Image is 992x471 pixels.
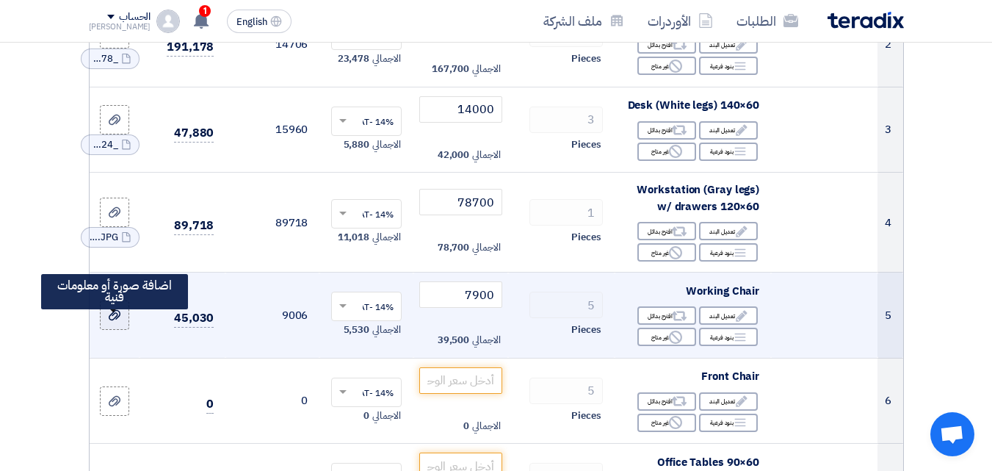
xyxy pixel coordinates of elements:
ng-select: VAT [331,199,402,229]
div: اقترح بدائل [637,222,696,240]
span: Desk (White legs) 140×60 [628,97,760,113]
span: 39,500 [438,333,469,348]
span: English [236,17,267,27]
div: اضافة صورة أو معلومات فنية [41,274,188,309]
div: تعديل البند [699,306,758,325]
span: 45,030 [174,309,214,328]
div: اقترح بدائل [637,121,696,140]
div: غير متاح [637,328,696,346]
span: الاجمالي [372,137,400,152]
span: 1 [199,5,211,17]
ng-select: VAT [331,292,402,321]
span: 167,700 [432,62,469,76]
ng-select: VAT [331,107,402,136]
td: 15960 [225,87,319,173]
a: الأوردرات [636,4,725,38]
span: الاجمالي [372,51,400,66]
span: 42,000 [438,148,469,162]
td: 0 [225,358,319,444]
input: أدخل سعر الوحدة [419,96,502,123]
span: Working Chair [686,283,759,299]
span: 78,700 [438,240,469,255]
td: 4 [877,173,902,273]
input: RFQ_STEP1.ITEMS.2.AMOUNT_TITLE [529,107,603,133]
img: Teradix logo [828,12,904,29]
span: الاجمالي [472,148,500,162]
div: [PERSON_NAME] [89,23,151,31]
span: 191,178 [167,38,214,57]
div: غير متاح [637,57,696,75]
span: الاجمالي [472,333,500,348]
span: Pieces [571,323,601,337]
div: اقترح بدائل [637,306,696,325]
span: الاجمالي [372,230,400,245]
span: 11,018 [338,230,369,245]
span: Pieces [571,51,601,66]
span: _1756648790478.jpg [89,51,118,66]
span: Front Chair [701,368,759,384]
span: _1756648796324.jpg [89,137,118,152]
div: غير متاح [637,143,696,161]
input: RFQ_STEP1.ITEMS.2.AMOUNT_TITLE [529,292,603,318]
div: اقترح بدائل [637,392,696,411]
div: تعديل البند [699,121,758,140]
div: تعديل البند [699,35,758,54]
td: 6 [877,358,902,444]
span: 47,880 [174,124,214,143]
span: الاجمالي [472,419,500,434]
td: 14706 [225,1,319,87]
span: 5,880 [344,137,370,152]
a: الطلبات [725,4,810,38]
div: غير متاح [637,243,696,262]
span: الاجمالي [372,323,400,337]
span: Workstation (Gray legs) w/ drawers 120×60 [637,181,759,215]
span: 89,718 [174,217,214,235]
span: 0 [206,395,214,414]
span: الاجمالي [472,62,500,76]
span: 5,530 [344,323,370,337]
div: اقترح بدائل [637,35,696,54]
div: بنود فرعية [699,243,758,262]
span: الاجمالي [372,409,400,423]
span: 23,478 [338,51,369,66]
td: 89718 [225,173,319,273]
div: بنود فرعية [699,57,758,75]
input: أدخل سعر الوحدة [419,367,502,394]
input: RFQ_STEP1.ITEMS.2.AMOUNT_TITLE [529,199,603,226]
div: بنود فرعية [699,143,758,161]
a: Open chat [930,412,974,456]
span: الاجمالي [472,240,500,255]
input: أدخل سعر الوحدة [419,281,502,308]
td: 3 [877,87,902,173]
td: 5 [877,273,902,359]
span: Pieces [571,409,601,423]
div: بنود فرعية [699,414,758,432]
span: 0 [463,419,469,434]
button: English [227,10,292,33]
a: ملف الشركة [532,4,636,38]
div: تعديل البند [699,222,758,240]
input: أدخل سعر الوحدة [419,189,502,215]
span: 0 [363,409,369,423]
div: الحساب [119,11,151,24]
div: بنود فرعية [699,328,758,346]
img: profile_test.png [156,10,180,33]
td: 2 [877,1,902,87]
input: RFQ_STEP1.ITEMS.2.AMOUNT_TITLE [529,378,603,404]
ng-select: VAT [331,378,402,407]
span: workstation__1756648861625.JPG [89,230,118,245]
span: Office Tables 90×60 [657,454,759,470]
span: Pieces [571,137,601,152]
div: تعديل البند [699,392,758,411]
td: 9006 [225,273,319,359]
div: غير متاح [637,414,696,432]
span: Pieces [571,230,601,245]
